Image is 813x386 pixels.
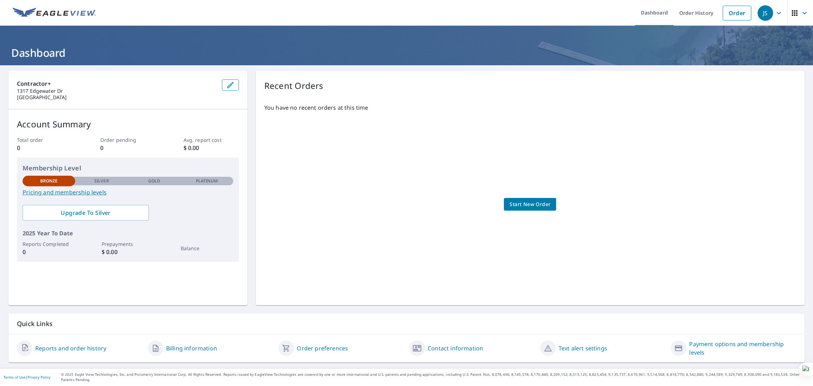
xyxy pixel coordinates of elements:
[428,344,483,352] a: Contact information
[183,136,239,144] p: Avg. report cost
[17,319,796,328] p: Quick Links
[13,8,96,18] img: EV Logo
[23,163,233,173] p: Membership Level
[40,178,58,184] p: Bronze
[23,240,75,248] p: Reports Completed
[510,200,550,209] span: Start New Order
[17,88,216,94] p: 1317 Edgewater Dr
[166,344,217,352] a: Billing information
[264,103,796,112] p: You have no recent orders at this time
[23,229,233,237] p: 2025 Year To Date
[148,178,160,184] p: Gold
[17,94,216,101] p: [GEOGRAPHIC_DATA]
[23,205,149,221] a: Upgrade To Silver
[100,144,156,152] p: 0
[17,136,72,144] p: Total order
[4,375,50,379] p: |
[102,248,154,256] p: $ 0.00
[196,178,218,184] p: Platinum
[689,340,796,357] a: Payment options and membership levels
[183,144,239,152] p: $ 0.00
[61,372,809,382] p: © 2025 Eagle View Technologies, Inc. and Pictometry International Corp. All Rights Reserved. Repo...
[758,5,773,21] div: JS
[8,46,805,60] h1: Dashboard
[23,188,233,197] a: Pricing and membership levels
[28,375,50,380] a: Privacy Policy
[28,209,143,217] span: Upgrade To Silver
[100,136,156,144] p: Order pending
[17,118,239,131] p: Account Summary
[181,245,233,252] p: Balance
[297,344,348,352] a: Order preferences
[264,79,324,92] p: Recent Orders
[102,240,154,248] p: Prepayments
[504,198,556,211] a: Start New Order
[723,6,751,20] a: Order
[17,144,72,152] p: 0
[94,178,109,184] p: Silver
[559,344,607,352] a: Text alert settings
[35,344,106,352] a: Reports and order history
[23,248,75,256] p: 0
[4,375,25,380] a: Terms of Use
[17,79,216,88] p: Contractor+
